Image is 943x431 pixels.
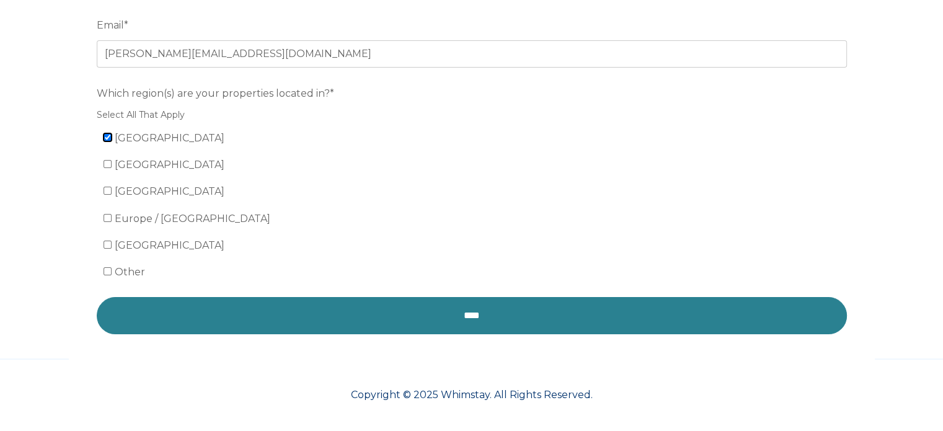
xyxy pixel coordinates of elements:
[115,239,224,251] span: [GEOGRAPHIC_DATA]
[115,132,224,144] span: [GEOGRAPHIC_DATA]
[97,84,334,103] span: Which region(s) are your properties located in?*
[104,214,112,222] input: Europe / [GEOGRAPHIC_DATA]
[104,241,112,249] input: [GEOGRAPHIC_DATA]
[115,213,270,224] span: Europe / [GEOGRAPHIC_DATA]
[115,159,224,171] span: [GEOGRAPHIC_DATA]
[115,185,224,197] span: [GEOGRAPHIC_DATA]
[69,388,875,402] p: Copyright © 2025 Whimstay. All Rights Reserved.
[104,133,112,141] input: [GEOGRAPHIC_DATA]
[115,266,145,278] span: Other
[97,16,124,35] span: Email
[97,109,847,122] legend: Select All That Apply
[104,187,112,195] input: [GEOGRAPHIC_DATA]
[104,267,112,275] input: Other
[104,160,112,168] input: [GEOGRAPHIC_DATA]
